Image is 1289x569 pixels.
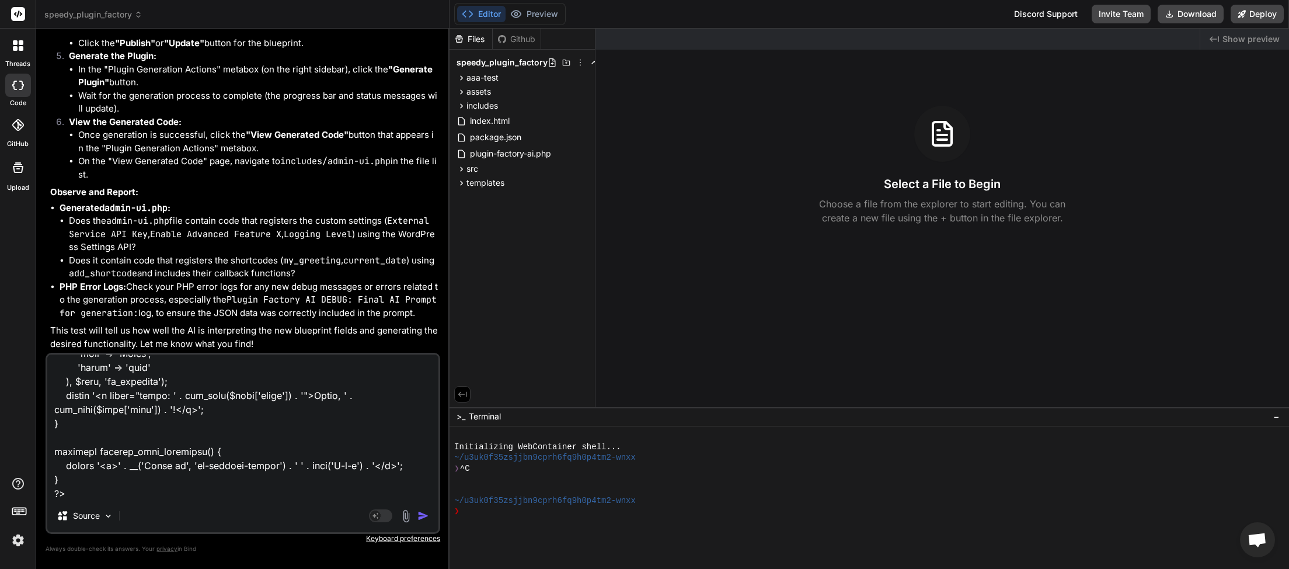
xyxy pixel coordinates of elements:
span: ❯ [454,506,460,516]
p: Source [73,510,100,522]
span: privacy [156,545,177,552]
li: In the "Plugin Generation Actions" metabox (on the right sidebar), click the button. [78,63,438,89]
span: − [1273,411,1280,422]
label: threads [5,59,30,69]
div: Discord Support [1007,5,1085,23]
strong: PHP Error Logs: [60,281,126,292]
strong: "Update" [164,37,204,48]
code: Logging Level [284,228,352,240]
code: my_greeting [283,255,341,266]
button: Invite Team [1092,5,1151,23]
button: Preview [506,6,563,22]
label: GitHub [7,139,29,149]
span: templates [466,177,504,189]
li: Check your PHP error logs for any new debug messages or errors related to the generation process,... [60,280,438,320]
img: Pick Models [103,511,113,521]
img: settings [8,530,28,550]
button: − [1271,407,1282,426]
span: speedy_plugin_factory [457,57,548,68]
strong: "View Generated Code" [246,129,349,140]
span: Show preview [1222,33,1280,45]
span: assets [466,86,491,98]
strong: Generated : [60,202,170,213]
code: External Service API Key [69,215,429,240]
span: ❯ [454,463,460,474]
p: This test will tell us how well the AI is interpreting the new blueprint fields and generating th... [50,324,438,351]
span: Initializing WebContainer shell... [454,442,621,452]
li: Does the file contain code that registers the custom settings ( , , ) using the WordPress Setting... [69,214,438,254]
span: speedy_plugin_factory [44,9,142,20]
span: src [466,163,478,175]
img: attachment [399,509,413,523]
code: current_date [343,255,406,266]
button: Deploy [1231,5,1284,23]
code: Enable Advanced Feature X [150,228,281,240]
div: Files [450,33,492,45]
span: includes [466,100,498,112]
span: >_ [457,411,465,422]
strong: Observe and Report: [50,186,138,197]
button: Download [1158,5,1224,23]
strong: Generate the Plugin: [69,50,156,61]
div: Github [493,33,541,45]
span: aaa-test [466,72,499,84]
span: package.json [469,130,522,144]
button: Editor [457,6,506,22]
p: Choose a file from the explorer to start editing. You can create a new file using the + button in... [811,197,1073,225]
span: ^C [460,463,470,474]
li: Click the or button for the blueprint. [78,37,438,50]
span: ~/u3uk0f35zsjjbn9cprh6fq9h0p4tm2-wnxx [454,452,636,463]
code: Plugin Factory AI DEBUG: Final AI Prompt for generation: [60,294,437,319]
span: plugin-factory-ai.php [469,147,552,161]
strong: "Publish" [115,37,155,48]
code: includes/admin-ui.php [280,155,391,167]
strong: View the Generated Code: [69,116,182,127]
code: add_shortcode [69,268,137,279]
p: Keyboard preferences [46,534,440,543]
code: admin-ui.php [104,202,168,214]
span: index.html [469,114,511,128]
img: icon [417,510,429,522]
li: Wait for the generation process to complete (the progress bar and status messages will update). [78,89,438,116]
label: Upload [7,183,29,193]
h3: Select a File to Begin [884,176,1001,192]
label: code [10,98,26,108]
li: Does it contain code that registers the shortcodes ( , ) using and includes their callback functi... [69,254,438,280]
li: Once generation is successful, click the button that appears in the "Plugin Generation Actions" m... [78,129,438,155]
li: On the "View Generated Code" page, navigate to in the file list. [78,155,438,181]
span: Terminal [469,411,501,422]
code: admin-ui.php [106,215,169,227]
p: Always double-check its answers. Your in Bind [46,543,440,554]
div: Open chat [1240,522,1275,557]
textarea: <?lor /** * Ipsum DO sitametco adi elitsedd. */ // Eiusmodt incididu utl_etdolo('magna_aliq', eni... [47,355,438,499]
span: ~/u3uk0f35zsjjbn9cprh6fq9h0p4tm2-wnxx [454,495,636,506]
